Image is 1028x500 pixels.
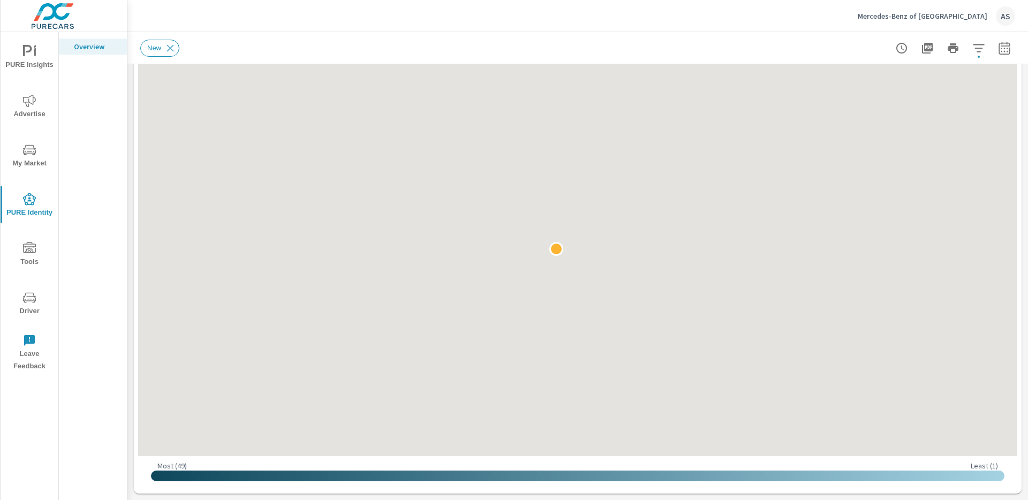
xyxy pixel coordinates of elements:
div: nav menu [1,32,58,377]
div: New [140,40,179,57]
span: PURE Identity [4,193,55,219]
button: Apply Filters [968,37,989,59]
span: Driver [4,291,55,317]
span: Advertise [4,94,55,120]
div: Overview [59,39,127,55]
p: Overview [74,41,118,52]
p: Most ( 49 ) [157,461,187,471]
p: Least ( 1 ) [971,461,998,471]
button: Print Report [942,37,964,59]
button: Select Date Range [994,37,1015,59]
span: My Market [4,143,55,170]
span: New [141,44,168,52]
span: Leave Feedback [4,334,55,373]
p: Mercedes-Benz of [GEOGRAPHIC_DATA] [858,11,987,21]
span: Tools [4,242,55,268]
button: "Export Report to PDF" [917,37,938,59]
span: PURE Insights [4,45,55,71]
div: AS [996,6,1015,26]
